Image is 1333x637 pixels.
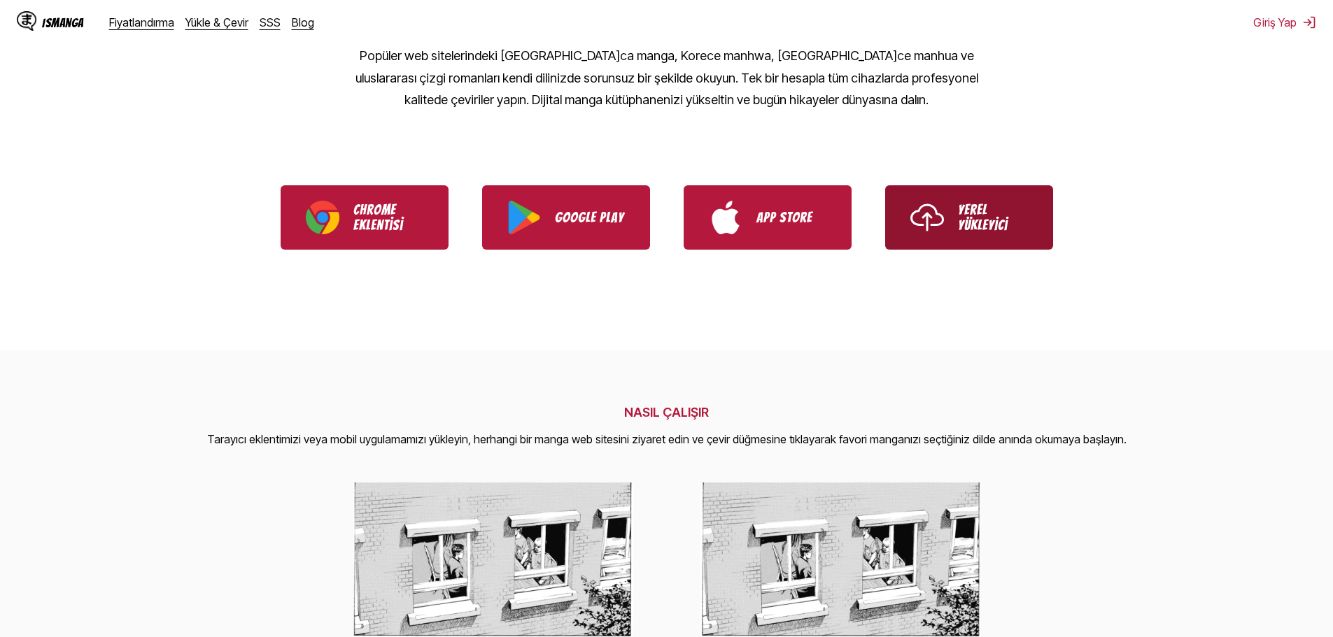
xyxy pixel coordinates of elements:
p: Chrome Eklentisi [353,202,423,233]
p: Tarayıcı eklentimizi veya mobil uygulamamızı yükleyin, herhangi bir manga web sitesini ziyaret ed... [207,431,1127,449]
img: Sign out [1302,15,1316,29]
a: Blog [292,15,314,29]
a: Download IsManga from Google Play [482,185,650,250]
a: Yükle & Çevir [185,15,248,29]
img: App Store logo [709,201,742,234]
p: Popüler web sitelerindeki [GEOGRAPHIC_DATA]ca manga, Korece manhwa, [GEOGRAPHIC_DATA]ce manhua ve... [345,45,989,111]
a: Download IsManga Chrome Extension [281,185,449,250]
img: IsManga Logo [17,11,36,31]
p: Yerel Yükleyici [958,202,1028,233]
h2: NASIL ÇALIŞIR [207,405,1127,420]
img: Google Play logo [507,201,541,234]
p: App Store [756,210,826,225]
a: Download IsManga from App Store [684,185,852,250]
p: Google Play [555,210,625,225]
a: Fiyatlandırma [109,15,174,29]
div: IsManga [42,16,84,29]
img: Upload icon [910,201,944,234]
button: Giriş Yap [1253,15,1316,29]
a: Use IsManga Local Uploader [885,185,1053,250]
a: IsManga LogoIsManga [17,11,109,34]
a: SSS [260,15,281,29]
img: Chrome logo [306,201,339,234]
